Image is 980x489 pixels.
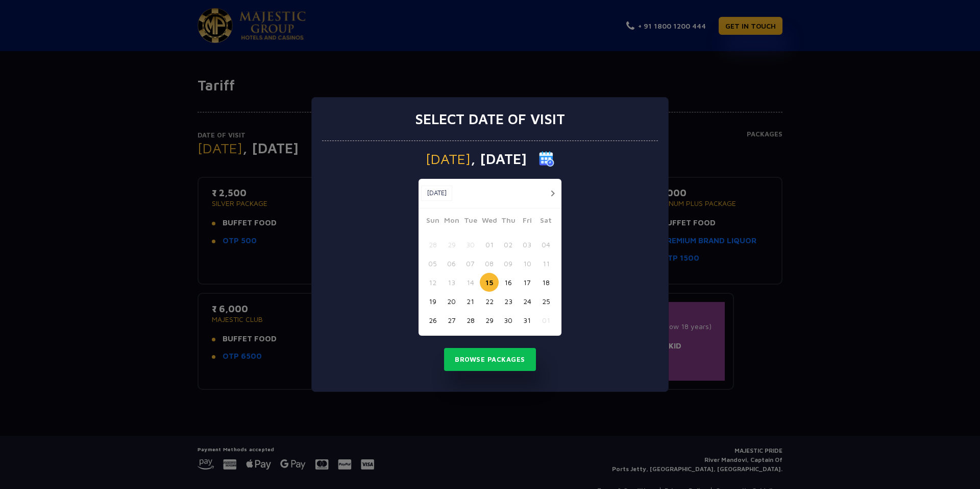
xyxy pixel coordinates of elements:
[442,311,461,330] button: 27
[480,292,499,311] button: 22
[442,254,461,273] button: 06
[442,215,461,229] span: Mon
[518,273,536,292] button: 17
[421,185,452,201] button: [DATE]
[423,254,442,273] button: 05
[499,311,518,330] button: 30
[461,254,480,273] button: 07
[536,254,555,273] button: 11
[442,292,461,311] button: 20
[518,254,536,273] button: 10
[461,215,480,229] span: Tue
[471,152,527,166] span: , [DATE]
[518,215,536,229] span: Fri
[442,235,461,254] button: 29
[461,273,480,292] button: 14
[480,273,499,292] button: 15
[480,235,499,254] button: 01
[480,254,499,273] button: 08
[480,311,499,330] button: 29
[518,311,536,330] button: 31
[423,311,442,330] button: 26
[480,215,499,229] span: Wed
[426,152,471,166] span: [DATE]
[536,311,555,330] button: 01
[499,235,518,254] button: 02
[518,235,536,254] button: 03
[539,151,554,167] img: calender icon
[444,348,536,371] button: Browse Packages
[536,215,555,229] span: Sat
[536,292,555,311] button: 25
[499,254,518,273] button: 09
[415,110,565,128] h3: Select date of visit
[499,292,518,311] button: 23
[461,235,480,254] button: 30
[461,311,480,330] button: 28
[499,273,518,292] button: 16
[442,273,461,292] button: 13
[499,215,518,229] span: Thu
[423,215,442,229] span: Sun
[536,235,555,254] button: 04
[423,292,442,311] button: 19
[423,235,442,254] button: 28
[518,292,536,311] button: 24
[423,273,442,292] button: 12
[536,273,555,292] button: 18
[461,292,480,311] button: 21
